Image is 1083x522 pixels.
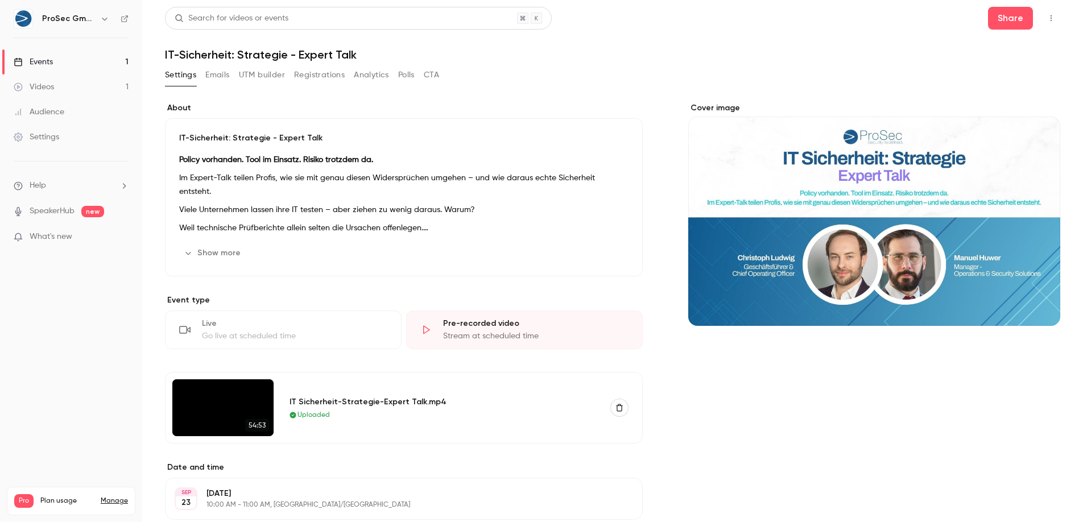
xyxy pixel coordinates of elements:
[245,419,269,432] span: 54:53
[206,488,582,499] p: [DATE]
[290,396,597,408] div: IT Sicherheit-Strategie-Expert Talk.mp4
[179,171,629,198] p: Im Expert-Talk teilen Profis, wie sie mit genau diesen Widersprüchen umgehen – und wie daraus ech...
[165,295,643,306] p: Event type
[14,180,129,192] li: help-dropdown-opener
[14,56,53,68] div: Events
[443,330,629,342] div: Stream at scheduled time
[179,156,373,164] strong: Policy vorhanden. Tool im Einsatz. Risiko trotzdem da.
[206,500,582,509] p: 10:00 AM - 11:00 AM, [GEOGRAPHIC_DATA]/[GEOGRAPHIC_DATA]
[179,244,247,262] button: Show more
[165,462,643,473] label: Date and time
[354,66,389,84] button: Analytics
[398,66,415,84] button: Polls
[179,132,629,144] p: IT-Sicherheit: Strategie - Expert Talk
[165,48,1060,61] h1: IT-Sicherheit: Strategie - Expert Talk
[101,496,128,506] a: Manage
[202,330,387,342] div: Go live at scheduled time
[179,221,629,235] p: Weil technische Prüfberichte allein selten die Ursachen offenlegen.
[165,310,402,349] div: LiveGo live at scheduled time
[239,66,285,84] button: UTM builder
[14,106,64,118] div: Audience
[297,410,330,420] span: Uploaded
[179,203,629,217] p: Viele Unternehmen lassen ihre IT testen – aber ziehen zu wenig daraus. Warum?
[175,13,288,24] div: Search for videos or events
[988,7,1033,30] button: Share
[688,102,1060,114] label: Cover image
[40,496,94,506] span: Plan usage
[14,494,34,508] span: Pro
[14,81,54,93] div: Videos
[165,102,643,114] label: About
[424,66,439,84] button: CTA
[30,205,75,217] a: SpeakerHub
[42,13,96,24] h6: ProSec GmbH
[30,231,72,243] span: What's new
[14,10,32,28] img: ProSec GmbH
[443,318,629,329] div: Pre-recorded video
[30,180,46,192] span: Help
[115,232,129,242] iframe: Noticeable Trigger
[176,488,196,496] div: SEP
[406,310,643,349] div: Pre-recorded videoStream at scheduled time
[205,66,229,84] button: Emails
[181,497,191,508] p: 23
[202,318,387,329] div: Live
[165,66,196,84] button: Settings
[81,206,104,217] span: new
[14,131,59,143] div: Settings
[294,66,345,84] button: Registrations
[688,102,1060,326] section: Cover image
